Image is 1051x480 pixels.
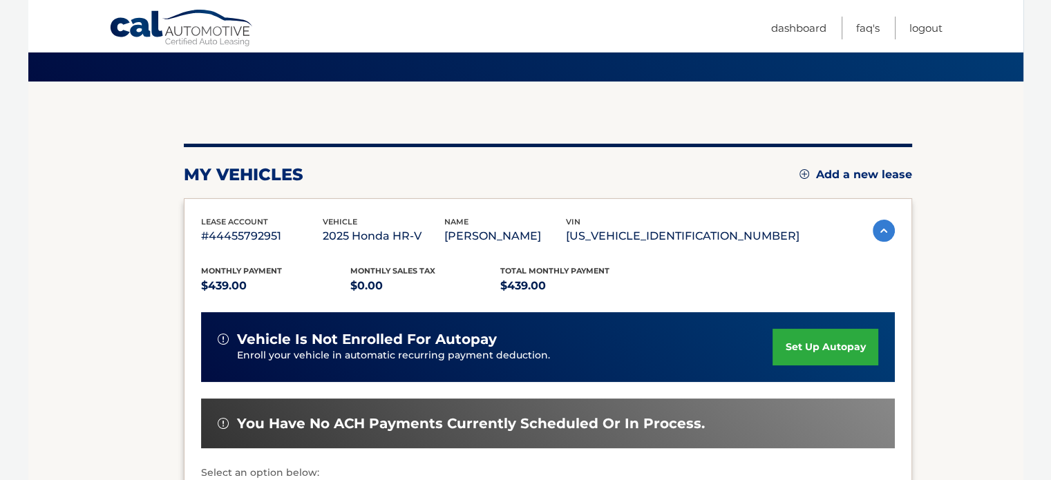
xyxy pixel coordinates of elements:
p: 2025 Honda HR-V [323,227,444,246]
p: #44455792951 [201,227,323,246]
img: alert-white.svg [218,334,229,345]
p: Enroll your vehicle in automatic recurring payment deduction. [237,348,773,363]
p: $439.00 [201,276,351,296]
span: vehicle is not enrolled for autopay [237,331,497,348]
span: Monthly Payment [201,266,282,276]
a: FAQ's [856,17,880,39]
a: set up autopay [773,329,878,365]
a: Logout [909,17,943,39]
img: alert-white.svg [218,418,229,429]
a: Dashboard [771,17,826,39]
h2: my vehicles [184,164,303,185]
p: $0.00 [350,276,500,296]
p: $439.00 [500,276,650,296]
span: vin [566,217,580,227]
span: name [444,217,468,227]
a: Add a new lease [799,168,912,182]
p: [US_VEHICLE_IDENTIFICATION_NUMBER] [566,227,799,246]
span: vehicle [323,217,357,227]
img: accordion-active.svg [873,220,895,242]
span: lease account [201,217,268,227]
span: You have no ACH payments currently scheduled or in process. [237,415,705,432]
span: Total Monthly Payment [500,266,609,276]
a: Cal Automotive [109,9,254,49]
span: Monthly sales Tax [350,266,435,276]
p: [PERSON_NAME] [444,227,566,246]
img: add.svg [799,169,809,179]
